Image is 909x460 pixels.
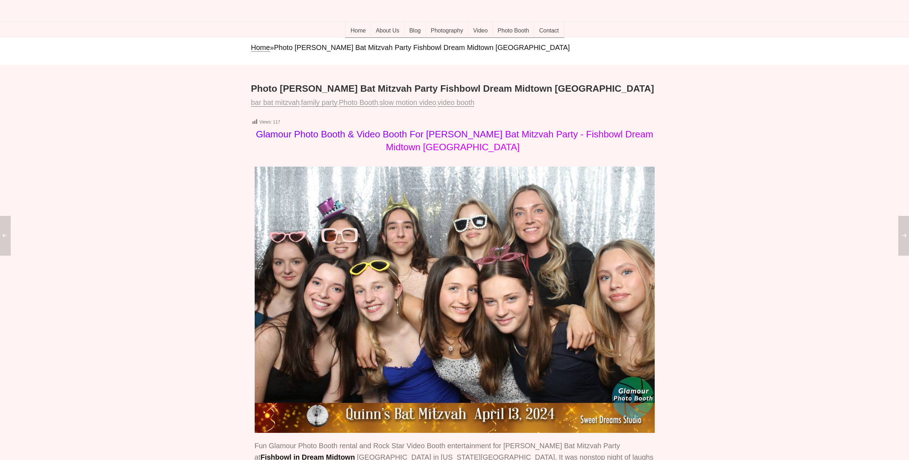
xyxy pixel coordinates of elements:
nav: breadcrumbs [251,43,658,52]
a: Photo Booth [493,22,534,38]
a: Home [251,44,270,52]
span: About Us [376,27,399,35]
a: Photography [426,22,469,38]
a: video booth [438,98,474,107]
a: family party [301,98,338,107]
span: Glamour Photo Booth & Video Booth For [PERSON_NAME] Bat Mitzvah Party - Fishbowl Dream Midtown [G... [256,129,653,152]
a: Video [468,22,493,38]
a: Contact [534,22,564,38]
a: slow motion video [379,98,436,107]
span: Photo Booth [498,27,529,35]
a: Home [345,22,371,38]
span: 117 [273,120,280,125]
span: Home [350,27,366,35]
span: Blog [409,27,421,35]
span: Photography [431,27,463,35]
a: Photo Booth [339,98,378,107]
h1: Photo [PERSON_NAME] Bat Mitzvah Party Fishbowl Dream Midtown [GEOGRAPHIC_DATA] [251,83,658,95]
span: Photo [PERSON_NAME] Bat Mitzvah Party Fishbowl Dream Midtown [GEOGRAPHIC_DATA] [274,44,570,51]
a: About Us [371,22,405,38]
img: Photo Booth Rental Party Fishbowl Dream Midtown Nyc 0014 [255,167,655,433]
a: Blog [404,22,426,38]
span: Contact [539,27,559,35]
span: Video [473,27,488,35]
span: Views: [259,120,272,125]
span: , , , , [251,101,478,106]
span: » [270,44,274,51]
a: bar bat mitzvah [251,98,300,107]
